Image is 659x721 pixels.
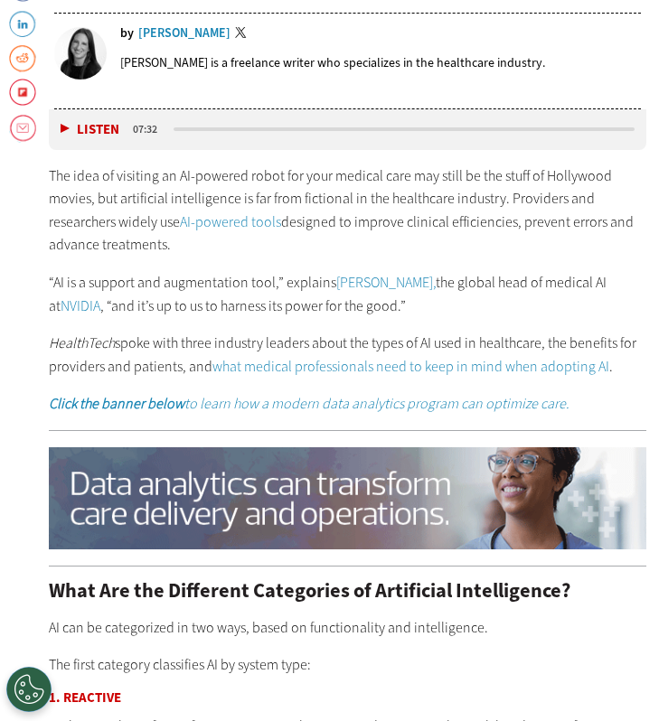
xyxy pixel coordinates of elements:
p: AI can be categorized in two ways, based on functionality and intelligence. [49,616,647,640]
a: [PERSON_NAME] [138,27,231,40]
img: Erin Laviola [54,27,107,80]
p: spoke with three industry leaders about the types of AI used in healthcare, the benefits for prov... [49,332,647,378]
a: what medical professionals need to keep in mind when adopting AI [212,357,609,376]
h2: What Are the Different Categories of Artificial Intelligence? [49,581,647,601]
img: Optimizing Care WP [49,447,647,549]
span: by [120,27,134,40]
div: duration [130,121,171,137]
a: [PERSON_NAME], [336,273,436,292]
p: [PERSON_NAME] is a freelance writer who specializes in the healthcare industry. [120,54,545,71]
a: Twitter [235,27,251,42]
p: The first category classifies AI by system type: [49,653,647,677]
a: Click the banner belowto learn how a modern data analytics program can optimize care. [49,394,570,413]
a: AI-powered tools [180,212,281,231]
a: NVIDIA [61,296,100,315]
p: “AI is a support and augmentation tool,” explains the global head of medical AI at , “and it’s up... [49,271,647,317]
button: Open Preferences [6,667,52,712]
em: to learn how a modern data analytics program can optimize care. [184,394,570,413]
div: media player [49,109,647,150]
em: HealthTech [49,333,115,352]
em: Click the banner below [49,394,184,413]
button: Listen [61,123,119,136]
div: Cookies Settings [6,667,52,712]
h3: 1. Reactive [49,691,647,705]
p: The idea of visiting an AI-powered robot for your medical care may still be the stuff of Hollywoo... [49,164,647,257]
